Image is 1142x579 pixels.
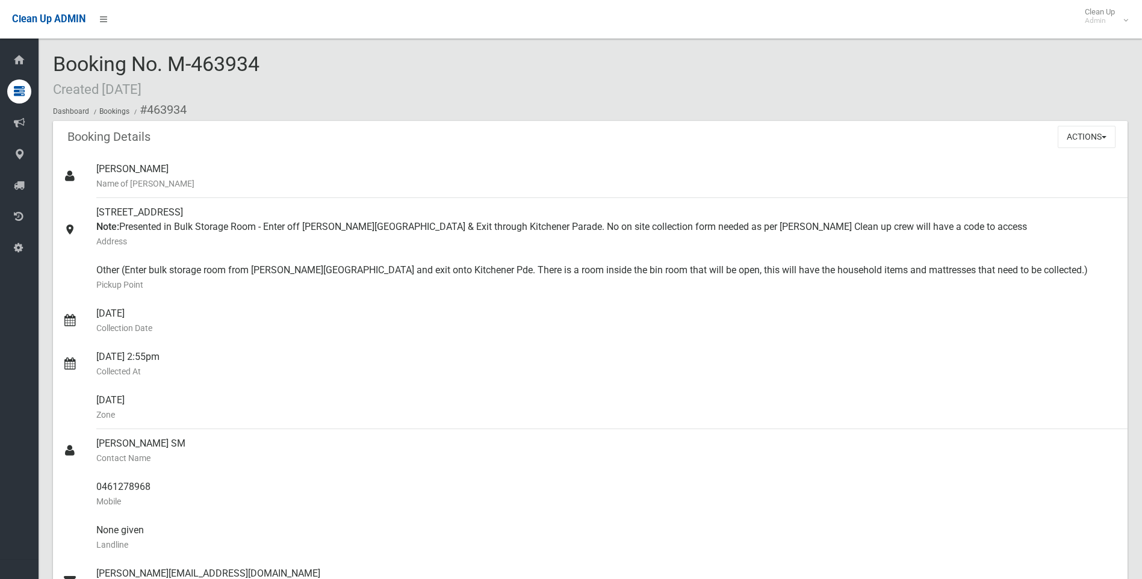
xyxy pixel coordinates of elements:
[96,176,1118,191] small: Name of [PERSON_NAME]
[53,125,165,149] header: Booking Details
[1085,16,1115,25] small: Admin
[96,494,1118,509] small: Mobile
[96,537,1118,552] small: Landline
[96,234,1118,249] small: Address
[53,81,141,97] small: Created [DATE]
[96,451,1118,465] small: Contact Name
[96,342,1118,386] div: [DATE] 2:55pm
[96,221,119,232] strong: Note:
[96,472,1118,516] div: 0461278968
[96,364,1118,379] small: Collected At
[53,52,259,99] span: Booking No. M-463934
[53,107,89,116] a: Dashboard
[131,99,187,121] li: #463934
[1079,7,1127,25] span: Clean Up
[96,198,1118,256] div: [STREET_ADDRESS] Presented in Bulk Storage Room - Enter off [PERSON_NAME][GEOGRAPHIC_DATA] & Exit...
[12,13,85,25] span: Clean Up ADMIN
[96,516,1118,559] div: None given
[96,321,1118,335] small: Collection Date
[96,277,1118,292] small: Pickup Point
[96,429,1118,472] div: [PERSON_NAME] SM
[1058,126,1116,148] button: Actions
[96,386,1118,429] div: [DATE]
[96,256,1118,299] div: Other (Enter bulk storage room from [PERSON_NAME][GEOGRAPHIC_DATA] and exit onto Kitchener Pde. T...
[99,107,129,116] a: Bookings
[96,407,1118,422] small: Zone
[96,155,1118,198] div: [PERSON_NAME]
[96,299,1118,342] div: [DATE]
